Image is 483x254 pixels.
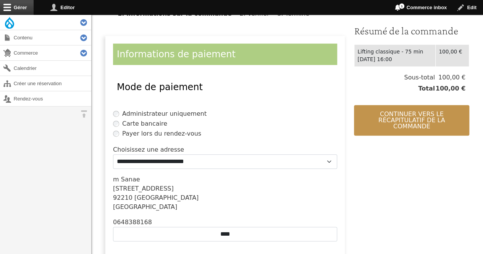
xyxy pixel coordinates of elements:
[436,44,469,66] td: 100,00 €
[435,84,465,93] span: 100,00 €
[399,3,405,9] span: 1
[113,218,337,227] div: 0648388168
[113,203,177,210] span: [GEOGRAPHIC_DATA]
[357,56,392,62] time: [DATE] 16:00
[117,49,236,60] span: Informations de paiement
[357,48,432,56] div: Lifting classique - 75 min
[113,145,184,154] label: Choisissez une adresse
[113,185,174,192] span: [STREET_ADDRESS]
[404,73,435,82] span: Sous-total
[354,24,469,37] h3: Résumé de la commande
[121,176,140,183] span: Sanae
[435,73,465,82] span: 100,00 €
[122,119,167,128] label: Carte bancaire
[418,84,435,93] span: Total
[122,129,201,138] label: Payer lors du rendez-vous
[354,105,469,136] button: Continuer vers le récapitulatif de la commande
[76,107,91,121] button: Orientation horizontale
[134,194,199,201] span: [GEOGRAPHIC_DATA]
[113,176,119,183] span: m
[113,194,132,201] span: 92210
[117,82,203,92] span: Mode de paiement
[122,109,207,118] label: Administrateur uniquement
